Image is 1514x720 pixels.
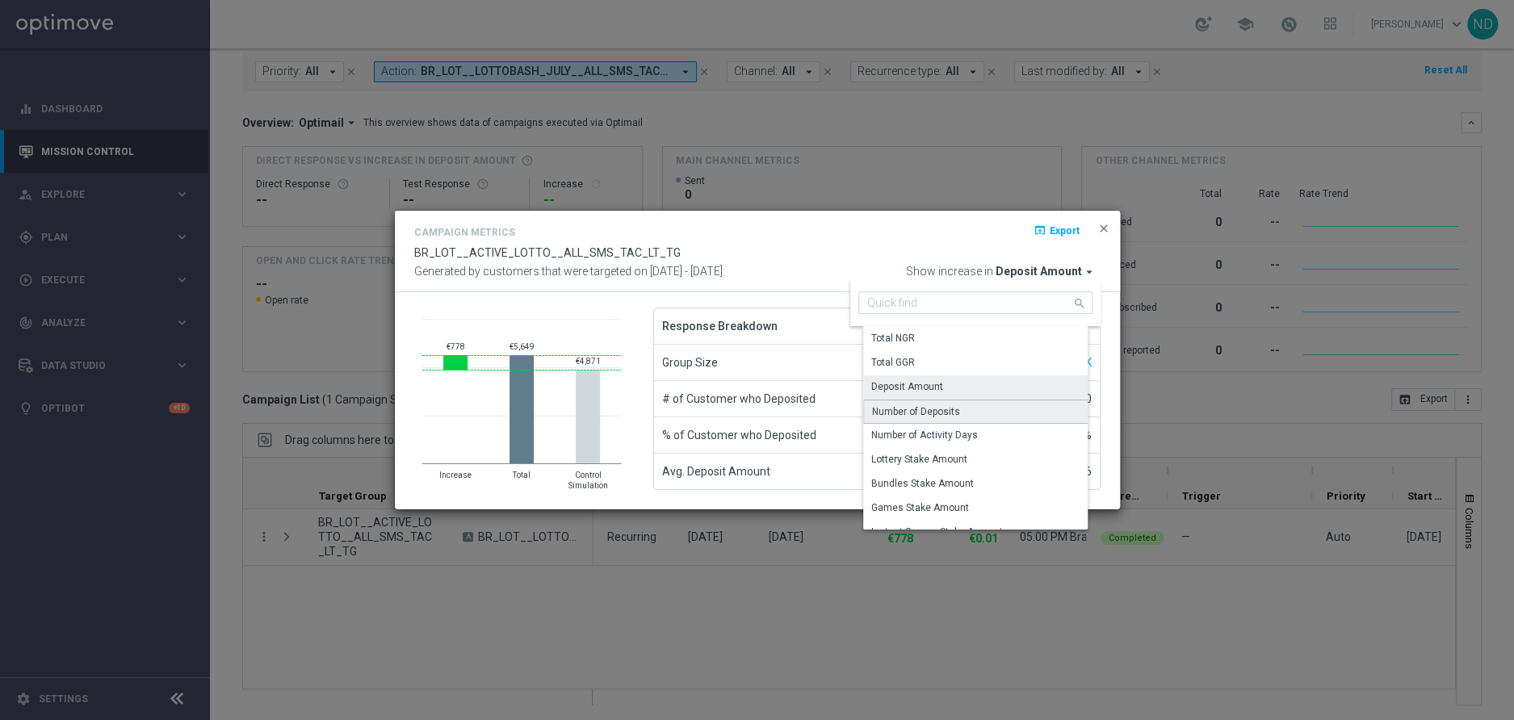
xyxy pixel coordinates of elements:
[414,227,515,238] h4: Campaign Metrics
[650,265,723,278] span: [DATE] - [DATE]
[1050,224,1080,236] span: Export
[510,342,535,351] text: €5,649
[662,345,718,380] span: Group Size
[871,331,915,345] div: Total NGR
[414,246,681,259] span: BR_LOT__ACTIVE_LOTTO__ALL_SMS_TAC_LT_TG
[871,355,915,370] div: Total GGR
[1073,293,1088,311] i: search
[662,417,816,453] span: % of Customer who Deposited
[863,351,1100,375] div: Press SPACE to select this row.
[863,327,1100,351] div: Press SPACE to select this row.
[863,472,1100,496] div: Press SPACE to select this row.
[662,454,770,489] span: Avg. Deposit Amount
[1032,220,1081,240] button: open_in_browser Export
[871,428,978,442] div: Number of Activity Days
[1034,224,1046,237] i: open_in_browser
[871,379,943,394] div: Deposit Amount
[1097,222,1110,235] span: close
[996,265,1082,279] span: Deposit Amount
[512,471,531,479] text: Total
[871,500,969,515] div: Games Stake Amount
[996,265,1101,279] button: Deposit Amount arrow_drop_down
[1082,265,1097,279] i: arrow_drop_down
[872,404,960,419] div: Number of Deposits
[871,452,967,467] div: Lottery Stake Amount
[871,525,1003,539] div: Instant Games Stake Amount
[576,357,601,366] text: €4,871
[662,308,778,344] span: Response Breakdown
[662,381,816,417] span: # of Customer who Deposited
[863,375,1100,400] div: Press SPACE to deselect this row.
[906,265,993,279] span: Show increase in
[871,476,974,491] div: Bundles Stake Amount
[863,400,1100,424] div: Press SPACE to select this row.
[863,448,1100,472] div: Press SPACE to select this row.
[858,291,1093,314] input: Quick find
[568,471,607,490] text: Control Simulation
[414,265,648,278] span: Generated by customers that were targeted on
[863,496,1100,521] div: Press SPACE to select this row.
[863,521,1100,545] div: Press SPACE to select this row.
[863,424,1100,448] div: Press SPACE to select this row.
[439,471,472,479] text: Increase
[447,342,465,351] text: €778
